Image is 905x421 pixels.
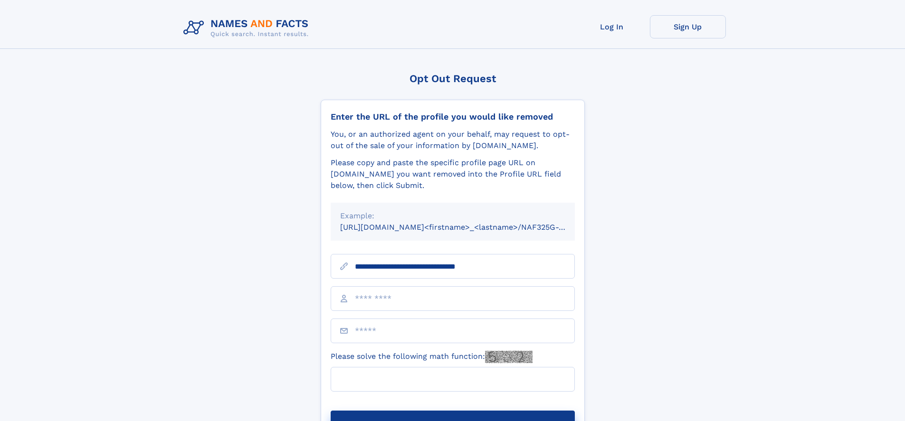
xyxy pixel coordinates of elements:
a: Log In [574,15,650,38]
img: Logo Names and Facts [180,15,316,41]
div: You, or an authorized agent on your behalf, may request to opt-out of the sale of your informatio... [331,129,575,151]
div: Please copy and paste the specific profile page URL on [DOMAIN_NAME] you want removed into the Pr... [331,157,575,191]
small: [URL][DOMAIN_NAME]<firstname>_<lastname>/NAF325G-xxxxxxxx [340,223,593,232]
a: Sign Up [650,15,726,38]
div: Opt Out Request [321,73,585,84]
label: Please solve the following math function: [331,351,533,363]
div: Example: [340,210,565,222]
div: Enter the URL of the profile you would like removed [331,112,575,122]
